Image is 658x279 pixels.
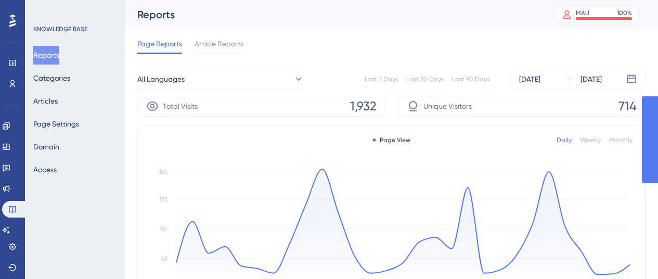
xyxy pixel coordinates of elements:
span: Unique Visitors [423,100,472,112]
span: Total Visits [163,100,198,112]
tspan: 90 [160,225,167,233]
button: Articles [33,92,58,110]
div: Last 7 Days [365,75,398,83]
tspan: 180 [158,168,167,175]
div: Reports [137,7,528,22]
div: KNOWLEDGE BASE [33,25,87,33]
span: 714 [618,98,637,115]
button: Page Settings [33,115,79,133]
div: Daily [557,136,572,144]
div: Last 90 Days [452,75,489,83]
iframe: UserGuiding AI Assistant Launcher [614,238,646,269]
span: Article Reports [195,37,243,50]
div: Page View [372,136,410,144]
div: [DATE] [519,73,540,85]
button: All Languages [137,69,304,90]
div: [DATE] [580,73,602,85]
span: 1,932 [350,98,377,115]
div: MAU [576,9,589,17]
button: Reports [33,46,59,65]
div: Weekly [580,136,601,144]
button: Domain [33,137,59,156]
button: Access [33,160,57,179]
tspan: 45 [161,255,167,262]
button: Categories [33,69,70,87]
tspan: 135 [159,196,167,203]
span: Page Reports [137,37,182,50]
span: All Languages [137,73,185,85]
div: Monthly [609,136,633,144]
div: 100 % [617,9,632,17]
div: Last 30 Days [406,75,444,83]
